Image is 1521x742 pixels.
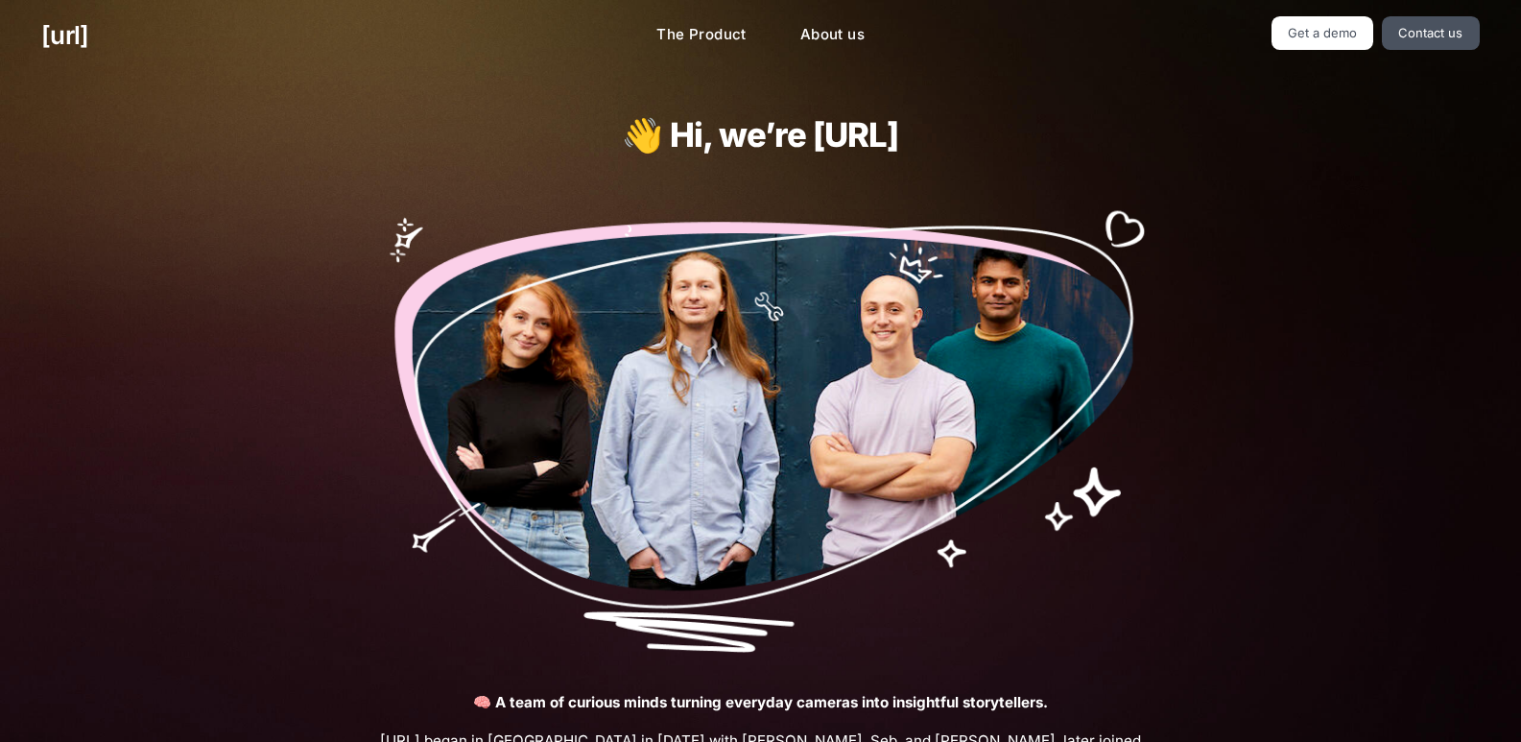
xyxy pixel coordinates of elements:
[785,16,880,54] a: About us
[641,16,762,54] a: The Product
[446,116,1074,154] h1: 👋 Hi, we’re [URL]
[1271,16,1374,50] a: Get a demo
[473,693,1048,711] strong: 🧠 A team of curious minds turning everyday cameras into insightful storytellers.
[41,16,88,54] a: [URL]
[1382,16,1480,50] a: Contact us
